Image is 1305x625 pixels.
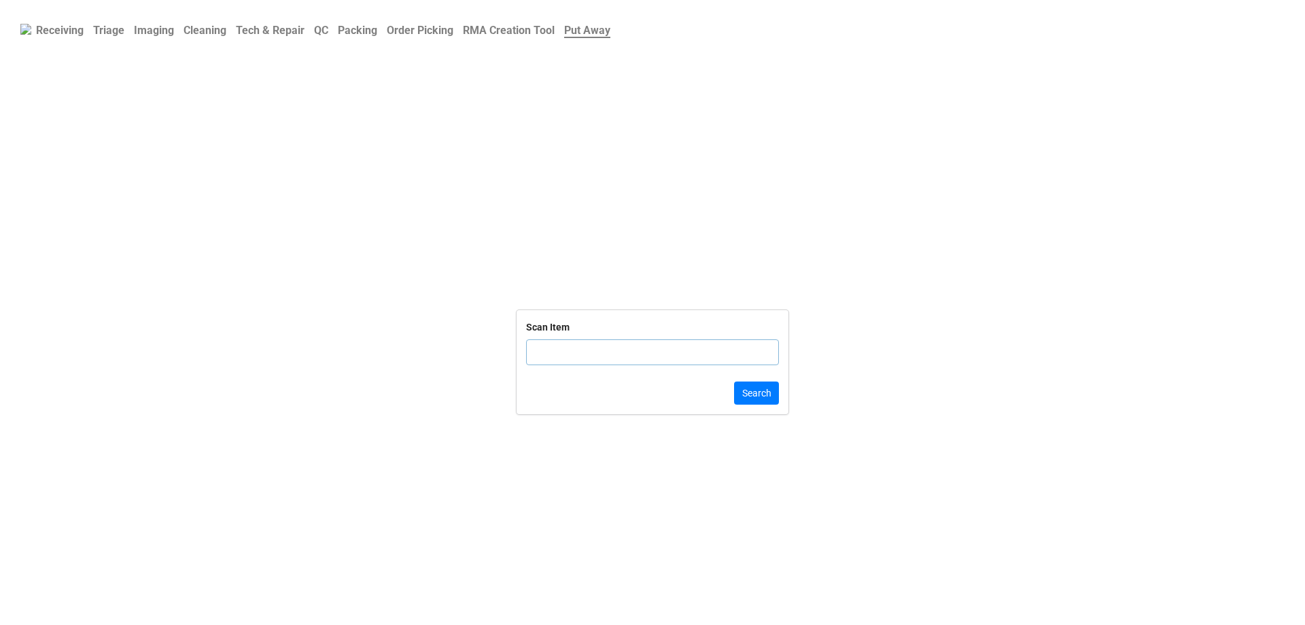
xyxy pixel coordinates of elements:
a: Triage [88,17,129,44]
b: Put Away [564,24,610,38]
button: Search [734,382,779,405]
img: RexiLogo.png [20,24,31,35]
b: Imaging [134,24,174,37]
b: RMA Creation Tool [463,24,555,37]
a: Receiving [31,17,88,44]
a: Put Away [559,17,615,44]
a: Imaging [129,17,179,44]
b: Receiving [36,24,84,37]
a: QC [309,17,333,44]
a: Packing [333,17,382,44]
a: Tech & Repair [231,17,309,44]
a: Cleaning [179,17,231,44]
div: Scan Item [526,320,570,335]
a: Order Picking [382,17,458,44]
a: RMA Creation Tool [458,17,559,44]
b: Packing [338,24,377,37]
b: Triage [93,24,124,37]
b: Tech & Repair [236,24,304,37]
b: Order Picking [387,24,453,37]
b: Cleaning [184,24,226,37]
b: QC [314,24,328,37]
